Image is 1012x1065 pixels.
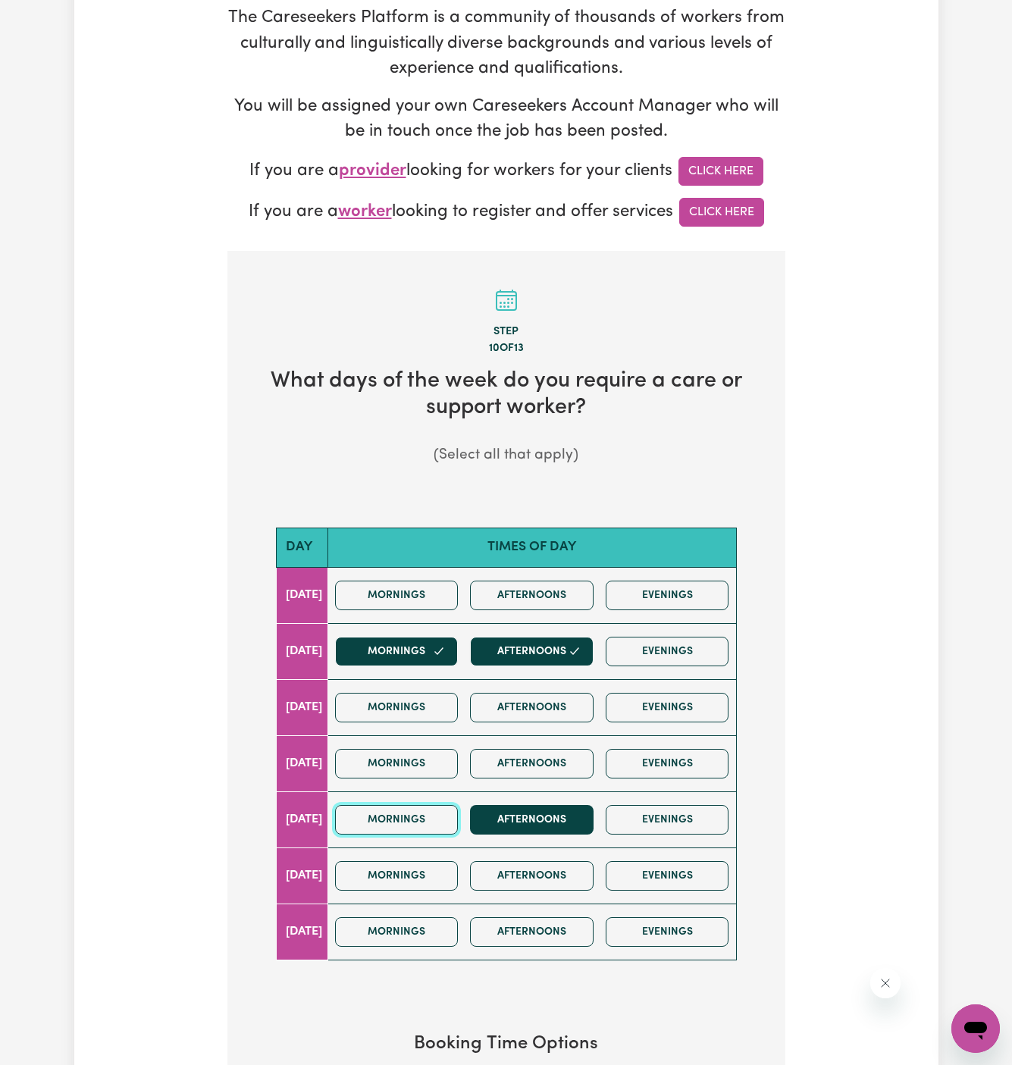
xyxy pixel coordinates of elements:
[335,749,459,778] button: Mornings
[470,581,594,610] button: Afternoons
[252,368,761,421] h2: What days of the week do you require a care or support worker?
[227,94,785,145] p: You will be assigned your own Careseekers Account Manager who will be in touch once the job has b...
[339,162,406,180] span: provider
[335,637,459,666] button: Mornings
[252,340,761,357] div: 10 of 13
[335,917,459,947] button: Mornings
[951,1004,1000,1053] iframe: Button to launch messaging window
[606,861,729,891] button: Evenings
[276,528,327,567] th: Day
[335,805,459,835] button: Mornings
[606,637,729,666] button: Evenings
[338,203,392,221] span: worker
[679,198,764,227] a: Click Here
[470,805,594,835] button: Afternoons
[252,445,761,467] p: (Select all that apply)
[606,749,729,778] button: Evenings
[227,198,785,227] p: If you are a looking to register and offer services
[678,157,763,186] a: Click Here
[606,581,729,610] button: Evenings
[276,623,327,679] td: [DATE]
[276,791,327,847] td: [DATE]
[470,749,594,778] button: Afternoons
[276,735,327,791] td: [DATE]
[9,11,92,23] span: Need any help?
[470,693,594,722] button: Afternoons
[276,847,327,904] td: [DATE]
[335,861,459,891] button: Mornings
[470,861,594,891] button: Afternoons
[276,567,327,623] td: [DATE]
[227,5,785,82] p: The Careseekers Platform is a community of thousands of workers from culturally and linguisticall...
[606,693,729,722] button: Evenings
[470,917,594,947] button: Afternoons
[606,805,729,835] button: Evenings
[335,693,459,722] button: Mornings
[870,968,901,998] iframe: Close message
[276,679,327,735] td: [DATE]
[276,904,327,960] td: [DATE]
[470,637,594,666] button: Afternoons
[252,324,761,340] div: Step
[327,528,736,567] th: Times of day
[276,1033,737,1055] h3: Booking Time Options
[335,581,459,610] button: Mornings
[227,157,785,186] p: If you are a looking for workers for your clients
[606,917,729,947] button: Evenings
